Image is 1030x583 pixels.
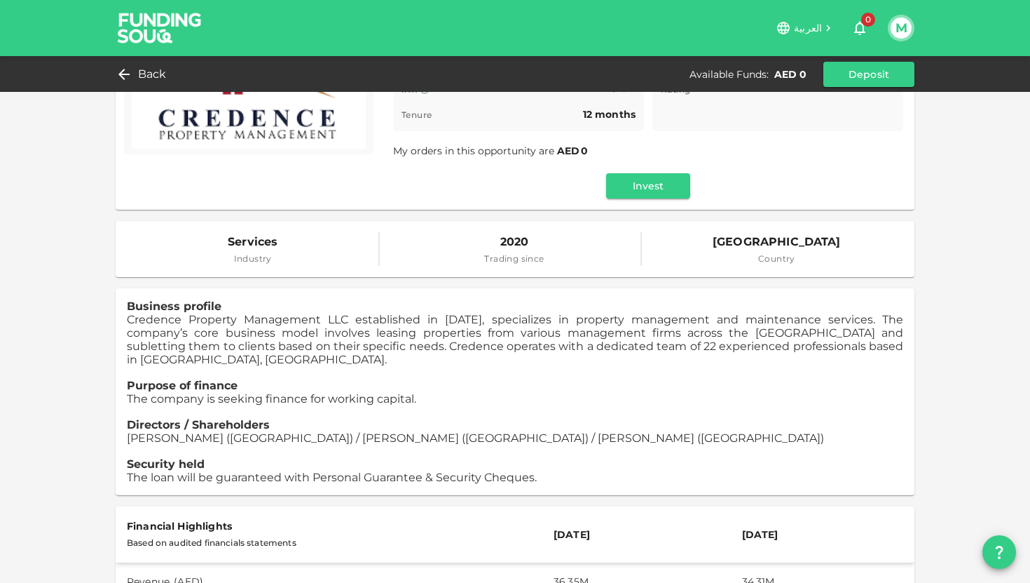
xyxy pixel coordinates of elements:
div: Available Funds : [689,67,769,81]
span: [PERSON_NAME] ([GEOGRAPHIC_DATA]) / [PERSON_NAME] ([GEOGRAPHIC_DATA]) / [PERSON_NAME] ([GEOGRAPHI... [127,431,824,445]
span: Security held [127,457,205,471]
span: Industry [228,252,277,266]
span: The loan will be guaranteed with Personal Guarantee & Security Cheques. [127,471,537,484]
div: Based on audited financials statements [127,535,531,551]
span: Purpose of finance [127,379,238,392]
span: Directors / Shareholders [127,418,270,431]
span: Rating [661,84,690,95]
span: Business profile [127,300,221,313]
span: AED [557,145,579,157]
th: [DATE] [542,507,731,563]
span: My orders in this opportunity are [393,145,589,157]
button: Invest [606,173,690,199]
span: [GEOGRAPHIC_DATA] [713,232,841,252]
button: question [982,535,1016,569]
div: AED 0 [774,67,806,81]
span: العربية [794,22,822,34]
span: Services [228,232,277,252]
span: Credence Property Management LLC established in [DATE], specializes in property management and ma... [127,313,903,366]
button: Deposit [823,62,914,87]
span: Country [713,252,841,266]
div: Financial Highlights [127,518,531,535]
button: M [891,18,912,39]
th: [DATE] [731,507,914,563]
span: 2020 [484,232,544,252]
span: 0 [581,145,588,157]
span: Trading since [484,252,544,266]
span: 0 [861,13,875,27]
span: Tenure [401,109,432,120]
span: IRR [401,84,418,95]
button: 0 [846,14,874,42]
span: The company is seeking finance for working capital. [127,392,416,406]
span: Back [138,65,167,84]
span: 12 months [583,108,636,121]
